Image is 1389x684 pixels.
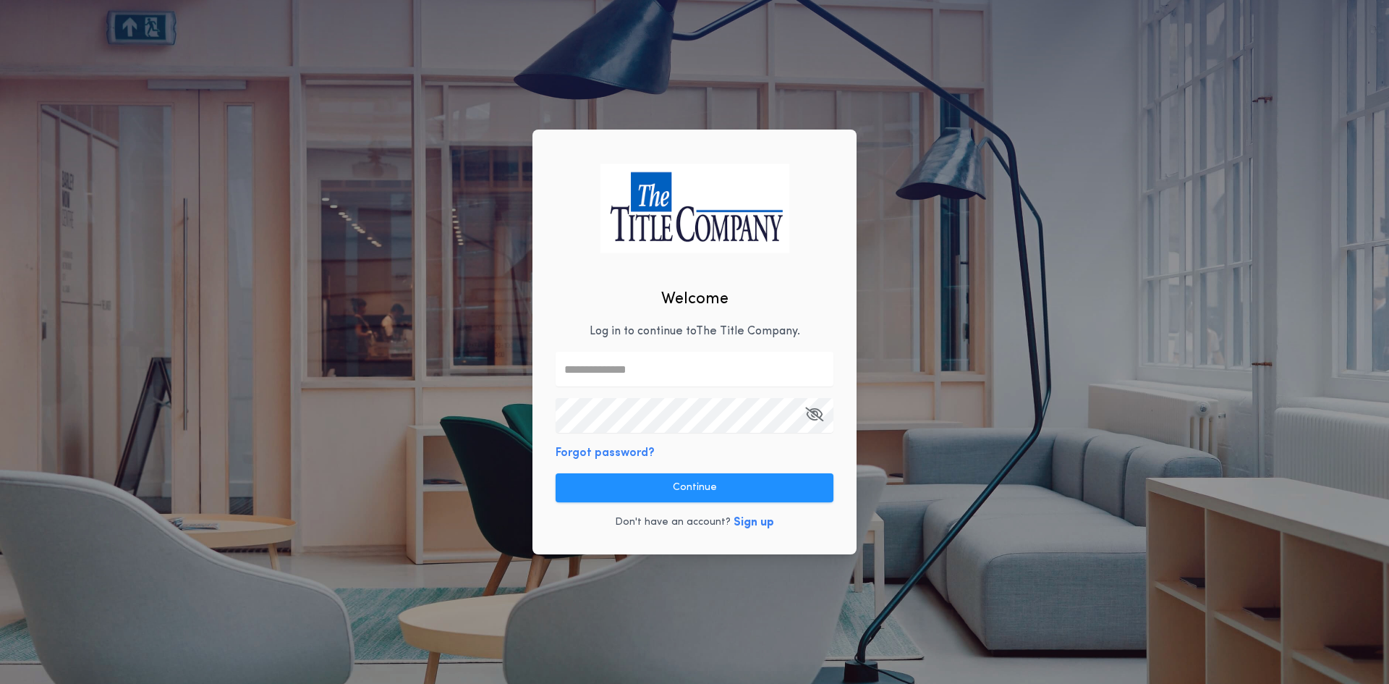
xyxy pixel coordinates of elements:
[615,515,731,530] p: Don't have an account?
[590,323,800,340] p: Log in to continue to The Title Company .
[600,164,789,253] img: logo
[734,514,774,531] button: Sign up
[556,444,655,462] button: Forgot password?
[661,287,729,311] h2: Welcome
[556,473,833,502] button: Continue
